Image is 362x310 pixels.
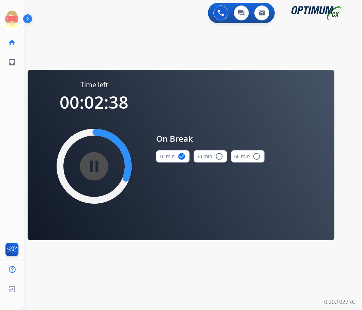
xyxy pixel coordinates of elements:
span: On Break [156,133,265,145]
mat-icon: radio_button_unchecked [215,152,223,160]
mat-icon: radio_button_unchecked [253,152,261,160]
mat-icon: home [8,38,16,47]
mat-icon: inbox [8,58,16,66]
button: 60 min [231,150,265,162]
span: 00:02:38 [60,91,129,114]
button: 10 min [156,150,190,162]
p: 0.20.1027RC [324,298,355,306]
button: 30 min [194,150,227,162]
span: Time left [80,80,108,90]
mat-icon: check_circle [178,152,186,160]
mat-icon: pause_circle_filled [90,162,98,170]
